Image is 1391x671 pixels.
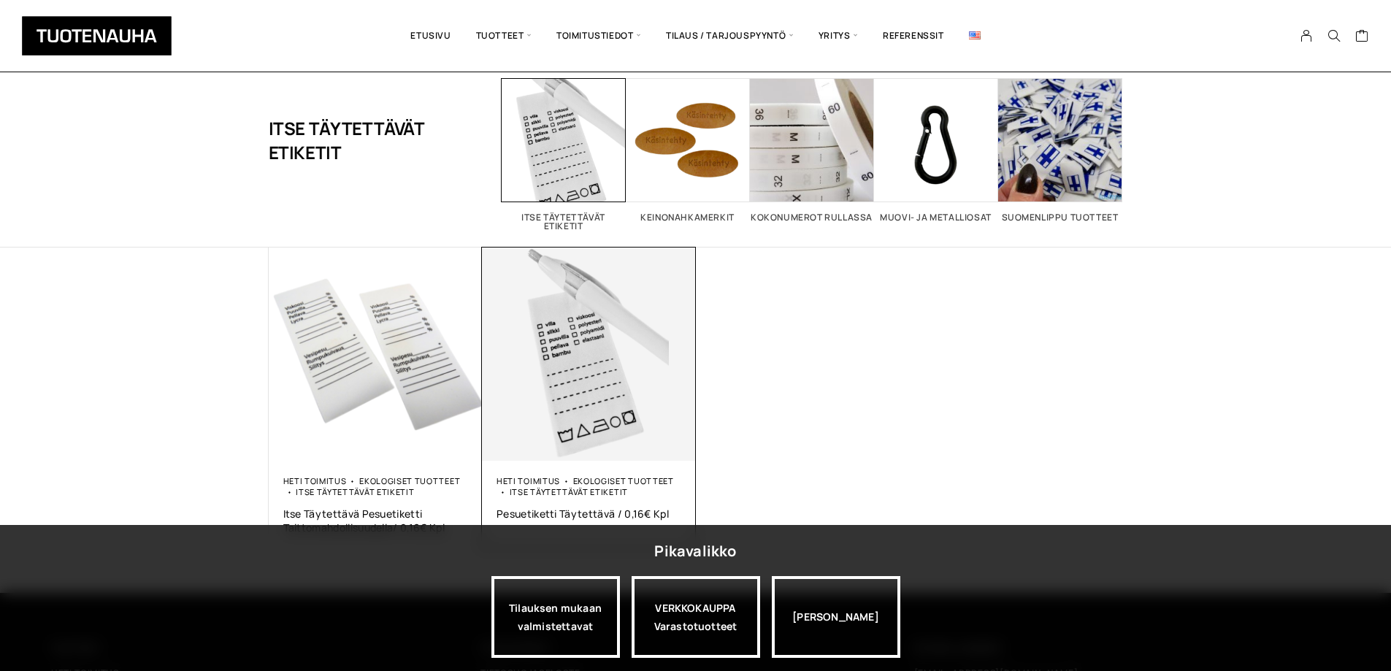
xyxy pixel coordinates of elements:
img: English [969,31,981,39]
div: [PERSON_NAME] [772,576,900,658]
a: Visit product category Suomenlippu tuotteet [998,78,1122,222]
a: Visit product category Itse täytettävät etiketit [502,78,626,231]
a: VERKKOKAUPPAVarastotuotteet [632,576,760,658]
span: Toimitustiedot [544,11,654,61]
h2: Kokonumerot rullassa [750,213,874,222]
a: Itse täytettävät etiketit [296,486,414,497]
a: My Account [1292,29,1321,42]
a: Ekologiset tuotteet [359,475,460,486]
a: Visit product category Muovi- ja metalliosat [874,78,998,222]
h1: Itse täytettävät etiketit [269,78,429,202]
img: Tuotenauha Oy [22,16,172,55]
a: Itse täytettävä pesuetiketti taittomahdollisuudella/ 0,16€ kpl [283,507,468,534]
a: Ekologiset tuotteet [573,475,674,486]
a: Visit product category Keinonahkamerkit [626,78,750,222]
a: Cart [1355,28,1369,46]
span: Tuotteet [464,11,544,61]
a: Heti toimitus [497,475,560,486]
span: Tilaus / Tarjouspyyntö [654,11,806,61]
h2: Keinonahkamerkit [626,213,750,222]
h2: Suomenlippu tuotteet [998,213,1122,222]
a: Referenssit [870,11,957,61]
h2: Itse täytettävät etiketit [502,213,626,231]
a: Heti toimitus [283,475,347,486]
div: Pikavalikko [654,538,736,564]
a: Etusivu [398,11,463,61]
a: Tilauksen mukaan valmistettavat [491,576,620,658]
h2: Muovi- ja metalliosat [874,213,998,222]
button: Search [1320,29,1348,42]
div: VERKKOKAUPPA Varastotuotteet [632,576,760,658]
a: Itse täytettävät etiketit [510,486,628,497]
span: Yritys [806,11,870,61]
a: Visit product category Kokonumerot rullassa [750,78,874,222]
a: Pesuetiketti Täytettävä / 0,16€ Kpl [497,507,681,521]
